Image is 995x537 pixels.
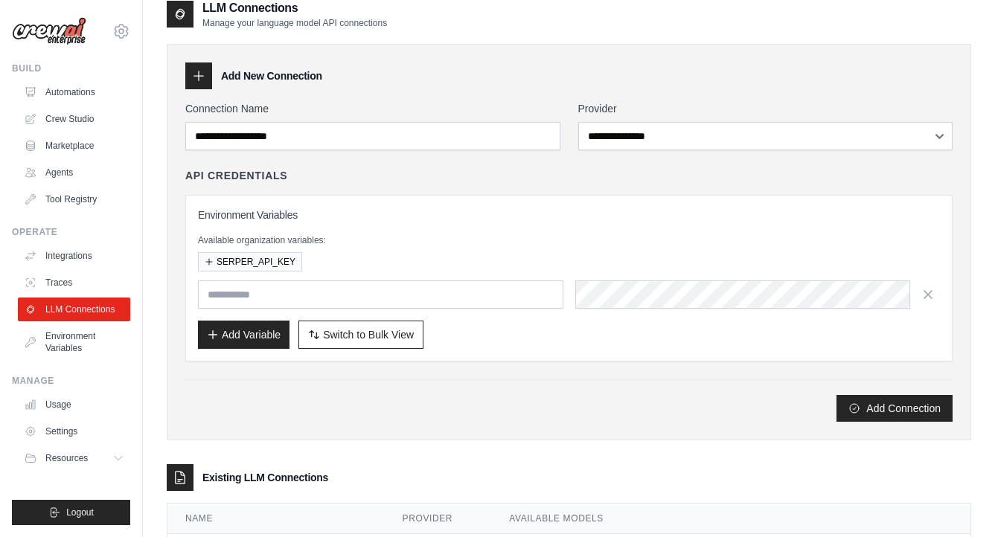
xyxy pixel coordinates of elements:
[12,226,130,238] div: Operate
[385,504,492,534] th: Provider
[198,208,940,222] h3: Environment Variables
[18,446,130,470] button: Resources
[12,17,86,45] img: Logo
[66,507,94,518] span: Logout
[836,395,953,422] button: Add Connection
[12,375,130,387] div: Manage
[18,298,130,321] a: LLM Connections
[18,393,130,417] a: Usage
[18,271,130,295] a: Traces
[202,17,387,29] p: Manage your language model API connections
[198,321,289,349] button: Add Variable
[198,234,940,246] p: Available organization variables:
[18,161,130,184] a: Agents
[221,68,322,83] h3: Add New Connection
[198,252,302,271] button: SERPER_API_KEY
[12,62,130,74] div: Build
[18,244,130,268] a: Integrations
[18,134,130,158] a: Marketplace
[18,324,130,360] a: Environment Variables
[167,504,385,534] th: Name
[323,327,414,342] span: Switch to Bulk View
[202,470,328,485] h3: Existing LLM Connections
[185,168,287,183] h4: API Credentials
[18,80,130,104] a: Automations
[578,101,953,116] label: Provider
[185,101,560,116] label: Connection Name
[18,187,130,211] a: Tool Registry
[12,500,130,525] button: Logout
[18,107,130,131] a: Crew Studio
[18,419,130,443] a: Settings
[298,321,423,349] button: Switch to Bulk View
[45,452,88,464] span: Resources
